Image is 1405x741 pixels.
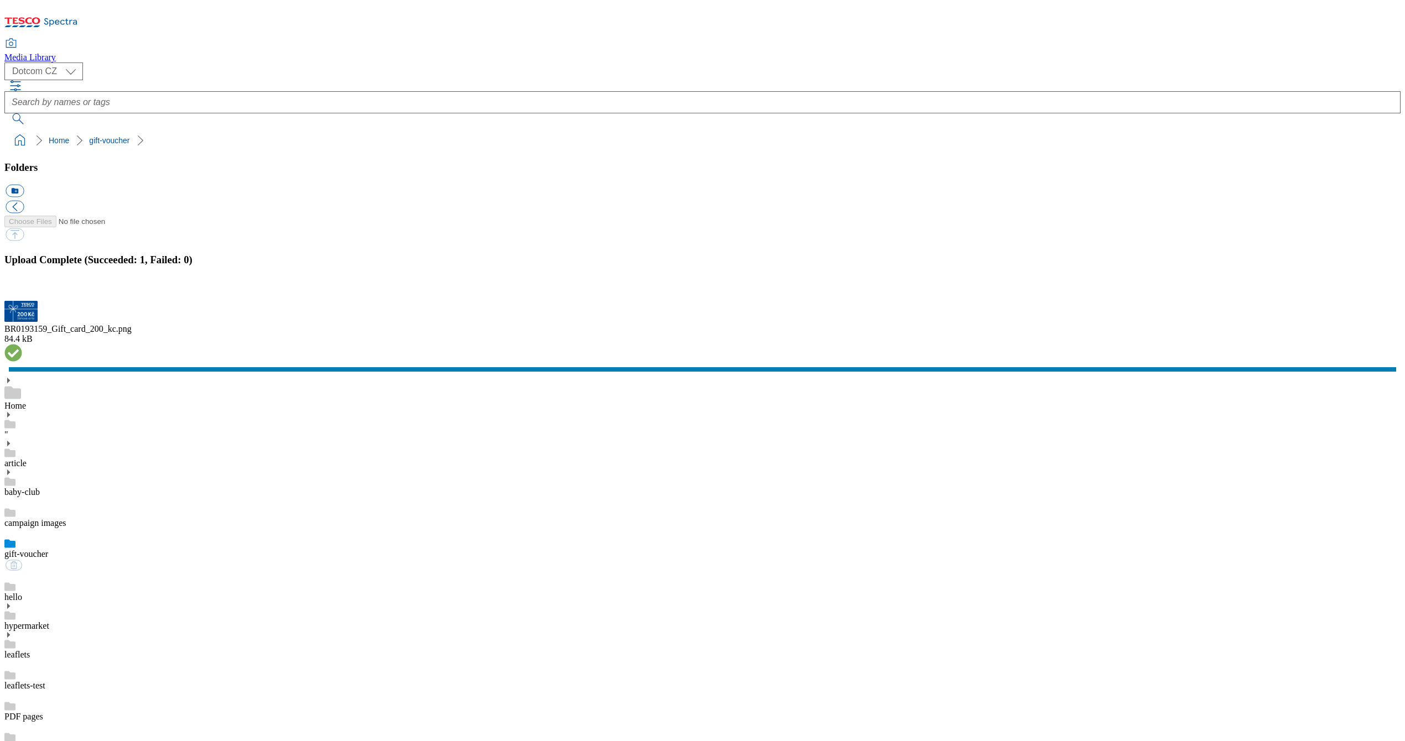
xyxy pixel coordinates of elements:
[4,681,45,690] a: leaflets-test
[4,401,26,410] a: Home
[4,712,43,721] a: PDF pages
[4,592,22,602] a: hello
[49,136,69,145] a: Home
[4,549,48,559] a: gift-voucher
[4,130,1401,151] nav: breadcrumb
[4,324,1401,334] div: BR0193159_Gift_card_200_kc.png
[4,301,38,322] img: preview
[4,39,56,62] a: Media Library
[4,650,30,659] a: leaflets
[4,487,40,497] a: baby-club
[4,53,56,62] span: Media Library
[4,334,1401,344] div: 84.4 kB
[4,161,1401,174] h3: Folders
[4,254,1401,266] h3: Upload Complete (Succeeded: 1, Failed: 0)
[4,430,8,439] a: "
[4,621,49,630] a: hypermarket
[4,518,66,528] a: campaign images
[4,91,1401,113] input: Search by names or tags
[4,458,27,468] a: article
[11,132,29,149] a: home
[89,136,129,145] a: gift-voucher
